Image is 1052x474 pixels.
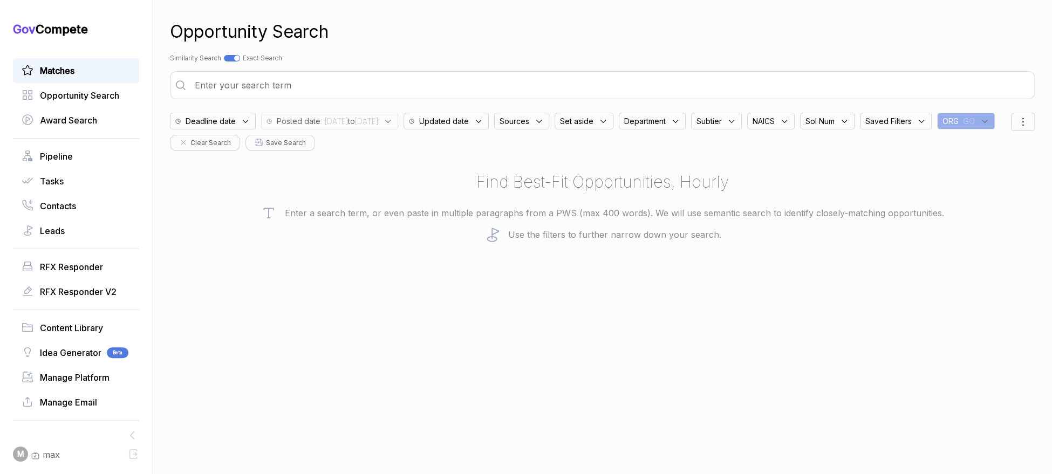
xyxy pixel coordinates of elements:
span: Pipeline [40,150,73,163]
span: Set aside [560,115,593,127]
a: RFX Responder [22,260,131,273]
h1: Opportunity Search [170,19,329,45]
a: RFX Responder V2 [22,285,131,298]
span: M [17,449,24,460]
span: ORG [942,115,959,127]
span: Contacts [40,200,76,212]
a: Pipeline [22,150,131,163]
span: Similarity Search [170,54,221,62]
a: Contacts [22,200,131,212]
a: Award Search [22,114,131,127]
span: Clear Search [190,138,231,148]
span: Manage Email [40,396,97,409]
span: Gov [13,22,36,36]
h2: Find Best-Fit Opportunities, Hourly [170,170,1035,194]
span: Sources [500,115,529,127]
a: Opportunity Search [22,89,131,102]
span: Exact Search [243,54,282,62]
span: Updated date [419,115,469,127]
a: Matches [22,64,131,77]
span: Deadline date [186,115,236,127]
span: Award Search [40,114,97,127]
a: Manage Platform [22,371,131,384]
p: Enter a search term, or even paste in multiple paragraphs from a PWS (max 400 words). We will use... [170,205,1035,221]
h1: Compete [13,22,139,37]
span: Subtier [696,115,722,127]
input: Enter your search term [188,74,1031,96]
span: Tasks [40,175,64,188]
span: max [43,448,60,461]
span: Saved Filters [865,115,912,127]
a: Content Library [22,321,131,334]
span: RFX Responder V2 [40,285,117,298]
b: to [348,116,355,126]
span: Idea Generator [40,346,101,359]
span: Matches [40,64,74,77]
a: Manage Email [22,396,131,409]
span: Manage Platform [40,371,110,384]
span: Leads [40,224,65,237]
span: : [DATE] [DATE] [320,115,378,127]
span: Beta [107,347,128,358]
p: Use the filters to further narrow down your search. [170,226,1035,243]
span: Opportunity Search [40,89,119,102]
span: Department [624,115,666,127]
button: Save Search [245,135,315,151]
span: Posted date [277,115,320,127]
span: Save Search [266,138,306,148]
span: RFX Responder [40,260,103,273]
button: Clear Search [170,135,240,151]
span: : GO [959,115,975,127]
a: Tasks [22,175,131,188]
a: Idea GeneratorBeta [22,346,131,359]
span: NAICS [753,115,775,127]
a: Leads [22,224,131,237]
span: Content Library [40,321,103,334]
span: Sol Num [805,115,835,127]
